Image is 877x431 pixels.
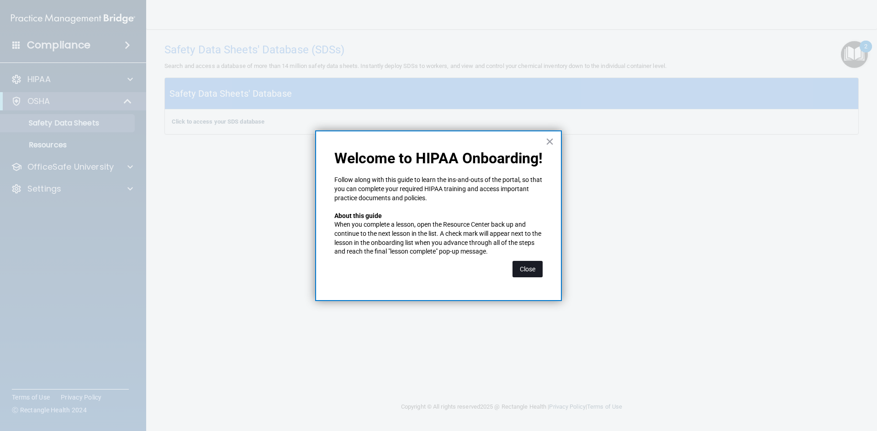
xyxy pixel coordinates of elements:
[334,212,382,219] strong: About this guide
[334,220,543,256] p: When you complete a lesson, open the Resource Center back up and continue to the next lesson in t...
[334,176,543,203] p: Follow along with this guide to learn the ins-and-outs of the portal, so that you can complete yo...
[334,150,543,167] p: Welcome to HIPAA Onboarding!
[512,261,543,277] button: Close
[545,134,554,149] button: Close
